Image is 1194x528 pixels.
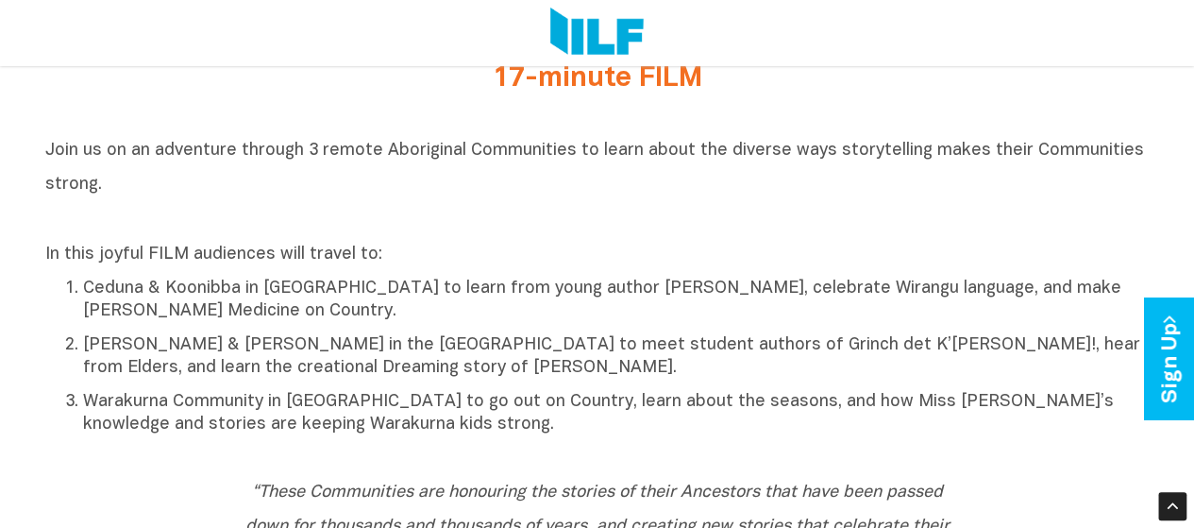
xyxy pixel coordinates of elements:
[83,391,1150,436] p: Warakurna Community in [GEOGRAPHIC_DATA] to go out on Country, learn about the seasons, and how M...
[83,278,1150,323] p: Ceduna & Koonibba in [GEOGRAPHIC_DATA] to learn from young author [PERSON_NAME], celebrate Wirang...
[83,334,1150,380] p: [PERSON_NAME] & [PERSON_NAME] in the [GEOGRAPHIC_DATA] to meet student authors of Grinch det K’[P...
[244,63,951,94] h2: 17-minute FILM
[45,244,1150,266] p: In this joyful FILM audiences will travel to:
[45,143,1144,193] span: Join us on an adventure through 3 remote Aboriginal Communities to learn about the diverse ways s...
[1158,492,1186,520] div: Scroll Back to Top
[550,8,644,59] img: Logo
